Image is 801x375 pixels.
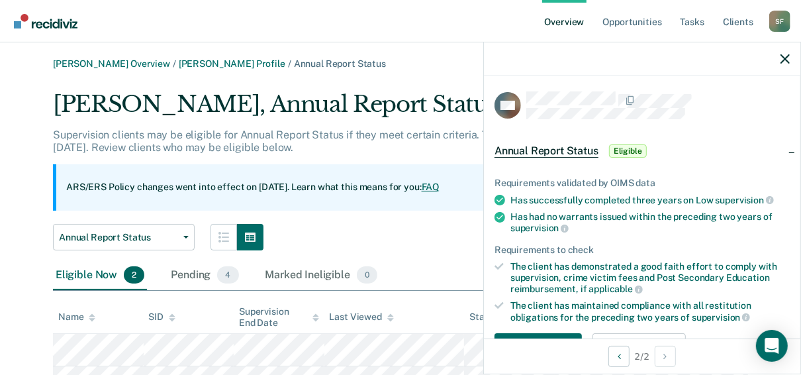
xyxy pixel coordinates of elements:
[59,232,178,243] span: Annual Report Status
[495,333,587,360] a: Navigate to form link
[53,261,147,290] div: Eligible Now
[609,144,647,158] span: Eligible
[510,211,790,234] div: Has had no warrants issued within the preceding two years of
[510,223,569,233] span: supervision
[285,58,294,69] span: /
[692,312,750,323] span: supervision
[510,194,790,206] div: Has successfully completed three years on Low
[484,130,800,172] div: Annual Report StatusEligible
[294,58,386,69] span: Annual Report Status
[589,284,643,294] span: applicable
[239,306,319,329] div: Supervision End Date
[756,330,788,362] div: Open Intercom Messenger
[263,261,381,290] div: Marked Ineligible
[58,311,95,323] div: Name
[716,195,774,205] span: supervision
[14,14,77,28] img: Recidiviz
[170,58,179,69] span: /
[149,311,176,323] div: SID
[495,178,790,189] div: Requirements validated by OIMS data
[769,11,790,32] button: Profile dropdown button
[592,333,686,360] button: Update status
[495,244,790,256] div: Requirements to check
[217,266,238,284] span: 4
[357,266,377,284] span: 0
[484,339,800,374] div: 2 / 2
[422,182,440,192] a: FAQ
[769,11,790,32] div: S F
[124,266,144,284] span: 2
[53,91,748,129] div: [PERSON_NAME], Annual Report Status
[495,144,598,158] span: Annual Report Status
[495,333,582,360] button: Download Form
[510,261,790,295] div: The client has demonstrated a good faith effort to comply with supervision, crime victim fees and...
[510,300,790,323] div: The client has maintained compliance with all restitution obligations for the preceding two years of
[53,58,170,69] a: [PERSON_NAME] Overview
[53,129,719,154] p: Supervision clients may be eligible for Annual Report Status if they meet certain criteria. The o...
[66,181,440,194] p: ARS/ERS Policy changes went into effect on [DATE]. Learn what this means for you:
[168,261,241,290] div: Pending
[179,58,285,69] a: [PERSON_NAME] Profile
[469,311,498,323] div: Status
[608,346,630,367] button: Previous Opportunity
[330,311,394,323] div: Last Viewed
[655,346,676,367] button: Next Opportunity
